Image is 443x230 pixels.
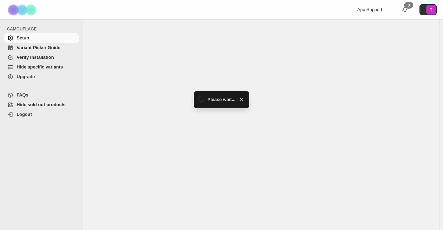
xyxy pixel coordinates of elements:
[17,45,60,50] span: Variant Picker Guide
[404,2,413,9] div: 0
[6,0,40,19] img: Camouflage
[4,62,79,72] a: Hide specific variants
[430,8,433,12] text: T
[4,43,79,53] a: Variant Picker Guide
[426,5,436,15] span: Avatar with initials T
[4,110,79,119] a: Logout
[419,4,437,15] button: Avatar with initials T
[17,64,63,70] span: Hide specific variants
[208,96,236,103] span: Please wait...
[401,6,408,13] a: 0
[4,90,79,100] a: FAQs
[17,74,35,79] span: Upgrade
[17,112,32,117] span: Logout
[17,35,29,40] span: Setup
[4,72,79,82] a: Upgrade
[357,7,382,12] span: App Support
[7,26,80,32] span: CAMOUFLAGE
[17,102,66,107] span: Hide sold out products
[4,53,79,62] a: Verify Installation
[17,55,54,60] span: Verify Installation
[4,100,79,110] a: Hide sold out products
[4,33,79,43] a: Setup
[17,92,28,98] span: FAQs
